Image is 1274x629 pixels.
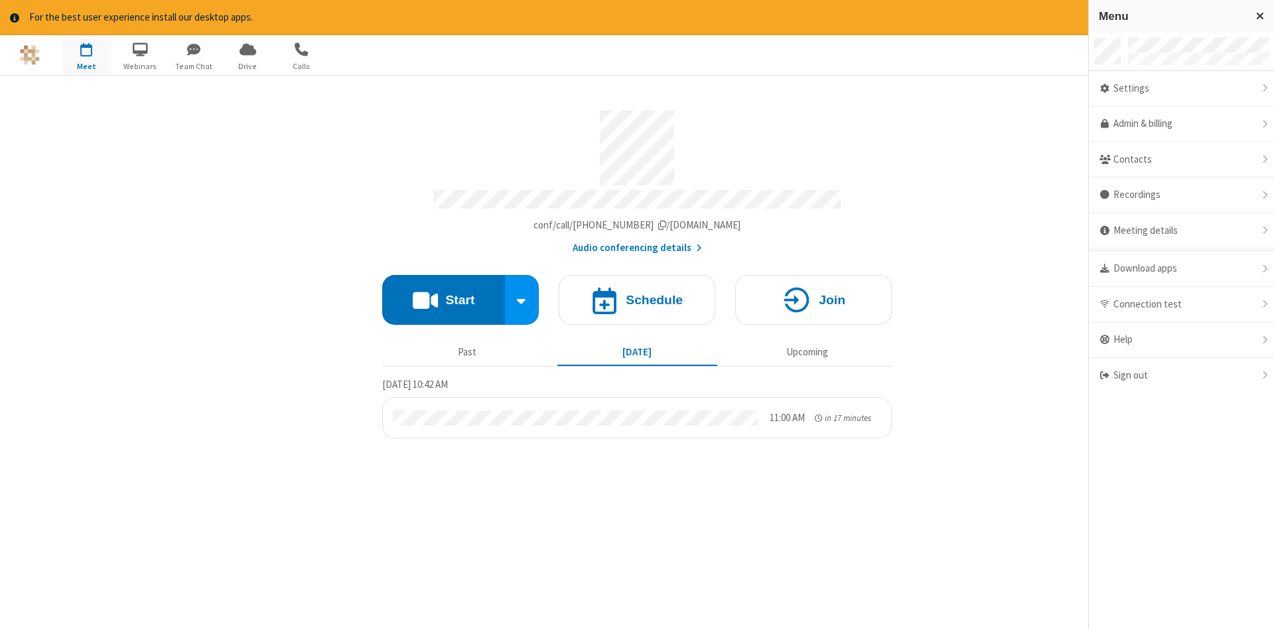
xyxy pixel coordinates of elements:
[1089,213,1274,249] div: Meeting details
[1089,251,1274,287] div: Download apps
[735,275,892,325] button: Join
[382,100,892,255] section: Account details
[626,294,683,306] h4: Schedule
[382,275,505,325] button: Start
[277,60,326,72] span: Calls
[825,412,871,424] span: in 17 minutes
[115,60,165,72] span: Webinars
[223,60,273,72] span: Drive
[1089,322,1274,358] div: Help
[559,275,715,325] button: Schedule
[20,45,40,65] img: QA Selenium DO NOT DELETE OR CHANGE
[533,219,741,231] span: Copy my meeting room link
[505,275,539,325] div: Start conference options
[5,35,54,75] button: Logo
[557,340,717,365] button: [DATE]
[29,10,1165,25] div: For the best user experience install our desktop apps.
[1089,106,1274,142] a: Admin & billing
[445,294,474,306] h4: Start
[382,378,448,391] span: [DATE] 10:42 AM
[1089,177,1274,213] div: Recordings
[533,218,741,233] button: Copy my meeting room linkCopy my meeting room link
[62,60,111,72] span: Meet
[770,410,805,426] div: 11:00 AM
[169,60,219,72] span: Team Chat
[1089,142,1274,178] div: Contacts
[1089,287,1274,323] div: Connection test
[1089,358,1274,393] div: Sign out
[1089,71,1274,107] div: Settings
[382,377,892,438] section: Today's Meetings
[1099,10,1244,23] h3: Menu
[1087,35,1274,75] div: Open menu
[573,240,702,256] button: Audio conferencing details
[388,340,547,365] button: Past
[727,340,887,365] button: Upcoming
[819,294,845,306] h4: Join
